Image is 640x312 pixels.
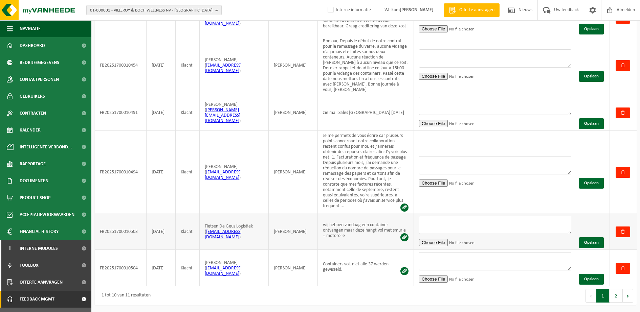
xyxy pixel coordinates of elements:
span: Toolbox [20,257,39,274]
span: Acceptatievoorwaarden [20,206,74,223]
td: Klacht [176,131,200,213]
span: Interne modules [20,240,58,257]
span: Offerte aanvragen [458,7,496,14]
a: [EMAIL_ADDRESS][DOMAIN_NAME] [205,170,242,180]
td: FB20251700010504 [95,250,147,286]
td: FB20251700010491 [95,94,147,131]
a: [PERSON_NAME][EMAIL_ADDRESS][DOMAIN_NAME] [205,107,240,123]
td: Fietsen De Geus Logistiek ( ) [200,213,269,250]
td: [PERSON_NAME] [269,131,318,213]
span: Rapportage [20,155,46,172]
button: Opslaan [579,274,604,285]
button: Opslaan [579,71,604,82]
div: 1 tot 10 van 11 resultaten [98,290,151,302]
td: [PERSON_NAME] ( ) [200,36,269,94]
td: zie mail Sales [GEOGRAPHIC_DATA] [DATE] [318,94,414,131]
span: Navigatie [20,20,41,37]
td: FB20251700010494 [95,131,147,213]
button: Opslaan [579,178,604,189]
td: FB20251700010503 [95,213,147,250]
td: [PERSON_NAME] [269,250,318,286]
a: [EMAIL_ADDRESS][DOMAIN_NAME] [205,16,242,26]
td: Klacht [176,94,200,131]
button: Previous [586,289,596,303]
button: 2 [610,289,623,303]
td: Klacht [176,36,200,94]
button: Opslaan [579,118,604,129]
span: Intelligente verbond... [20,139,72,155]
span: Feedback MGMT [20,291,54,308]
span: Bedrijfsgegevens [20,54,59,71]
td: Je me permets de vous écrire car plusieurs points concernant notre collaboration restent confus p... [318,131,414,213]
td: [DATE] [147,94,176,131]
td: wij hebben vandaag een container ontvangen maar deze hangt vol met smurie + motorolie [318,213,414,250]
strong: [PERSON_NAME] [400,7,434,13]
td: [PERSON_NAME] [269,36,318,94]
button: Opslaan [579,237,604,248]
a: [EMAIL_ADDRESS][DOMAIN_NAME] [205,63,242,73]
td: FB20251700010454 [95,36,147,94]
td: [DATE] [147,213,176,250]
td: Klacht [176,213,200,250]
span: [PERSON_NAME] ( ) [205,260,242,276]
button: Next [623,289,633,303]
span: Documenten [20,172,48,189]
td: [PERSON_NAME] [269,213,318,250]
button: 01-000001 - VILLEROY & BOCH WELLNESS NV - [GEOGRAPHIC_DATA] [86,5,222,15]
td: [DATE] [147,131,176,213]
span: 01-000001 - VILLEROY & BOCH WELLNESS NV - [GEOGRAPHIC_DATA] [90,5,213,16]
a: Offerte aanvragen [444,3,500,17]
span: Kalender [20,122,41,139]
span: Gebruikers [20,88,45,105]
td: [DATE] [147,36,176,94]
span: I [7,240,13,257]
span: Product Shop [20,189,50,206]
span: [PERSON_NAME] ( ) [205,164,242,180]
span: [PERSON_NAME] ( ) [205,102,241,123]
a: [EMAIL_ADDRESS][DOMAIN_NAME] [205,266,242,276]
span: Financial History [20,223,59,240]
span: Offerte aanvragen [20,274,63,291]
span: Contactpersonen [20,71,59,88]
button: Opslaan [579,24,604,34]
button: 1 [596,289,610,303]
td: Containers vol, niet alle 37 werden gewisseld. [318,250,414,286]
span: Dashboard [20,37,45,54]
span: Contracten [20,105,46,122]
td: [PERSON_NAME] [269,94,318,131]
td: [DATE] [147,250,176,286]
a: [EMAIL_ADDRESS][DOMAIN_NAME] [205,229,242,240]
td: Klacht [176,250,200,286]
label: Interne informatie [326,5,371,15]
td: Bonjour, Depuis le début de notre contrat pour le ramassage du verre, aucune vidange n'a jamais é... [318,36,414,94]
